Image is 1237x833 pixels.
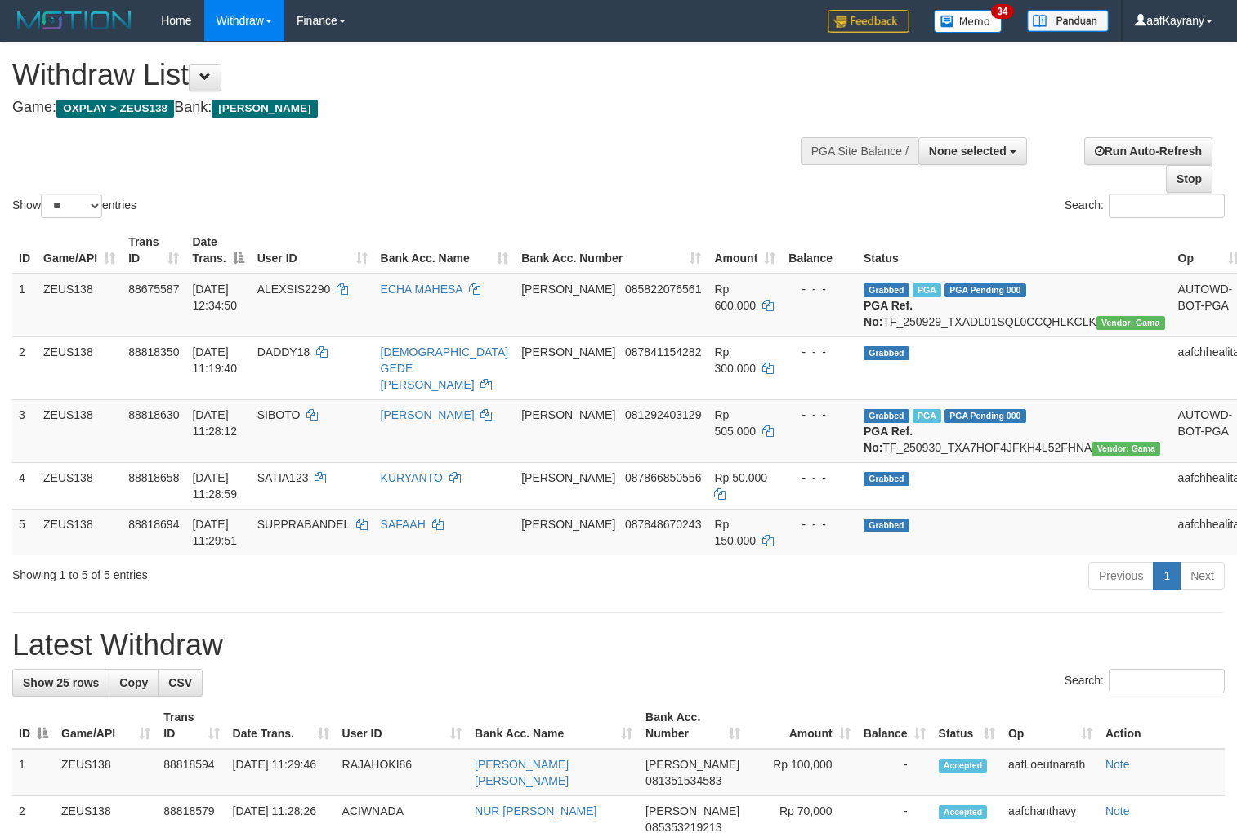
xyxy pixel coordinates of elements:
[708,227,782,274] th: Amount: activate to sort column ascending
[857,227,1172,274] th: Status
[157,749,226,796] td: 88818594
[257,345,310,359] span: DADDY18
[12,509,37,555] td: 5
[714,408,756,438] span: Rp 505.000
[336,702,469,749] th: User ID: activate to sort column ascending
[41,194,102,218] select: Showentries
[864,472,909,486] span: Grabbed
[1099,702,1225,749] th: Action
[119,676,148,689] span: Copy
[12,702,55,749] th: ID: activate to sort column descending
[1105,758,1130,771] a: Note
[991,4,1013,19] span: 34
[475,804,596,817] a: NUR [PERSON_NAME]
[381,345,509,391] a: [DEMOGRAPHIC_DATA] GEDE [PERSON_NAME]
[128,408,179,421] span: 88818630
[1166,165,1212,193] a: Stop
[913,283,941,297] span: Marked by aafpengsreynich
[788,470,851,486] div: - - -
[257,518,350,531] span: SUPPRABANDEL
[12,749,55,796] td: 1
[185,227,250,274] th: Date Trans.: activate to sort column descending
[747,702,857,749] th: Amount: activate to sort column ascending
[192,283,237,312] span: [DATE] 12:34:50
[828,10,909,33] img: Feedback.jpg
[12,100,808,116] h4: Game: Bank:
[381,471,443,484] a: KURYANTO
[1065,194,1225,218] label: Search:
[1065,669,1225,693] label: Search:
[521,518,615,531] span: [PERSON_NAME]
[625,518,701,531] span: Copy 087848670243 to clipboard
[625,345,701,359] span: Copy 087841154282 to clipboard
[37,509,122,555] td: ZEUS138
[109,669,159,697] a: Copy
[12,399,37,462] td: 3
[788,516,851,532] div: - - -
[12,8,136,33] img: MOTION_logo.png
[192,408,237,438] span: [DATE] 11:28:12
[1027,10,1109,32] img: panduan.png
[257,471,309,484] span: SATIA123
[857,274,1172,337] td: TF_250929_TXADL01SQL0CCQHLKCLK
[864,283,909,297] span: Grabbed
[128,283,179,296] span: 88675587
[645,804,739,817] span: [PERSON_NAME]
[37,274,122,337] td: ZEUS138
[521,283,615,296] span: [PERSON_NAME]
[374,227,516,274] th: Bank Acc. Name: activate to sort column ascending
[12,227,37,274] th: ID
[55,749,157,796] td: ZEUS138
[128,471,179,484] span: 88818658
[192,471,237,501] span: [DATE] 11:28:59
[918,137,1027,165] button: None selected
[857,399,1172,462] td: TF_250930_TXA7HOF4JFKH4L52FHNA
[788,407,851,423] div: - - -
[939,805,988,819] span: Accepted
[12,560,503,583] div: Showing 1 to 5 of 5 entries
[1002,702,1099,749] th: Op: activate to sort column ascending
[944,283,1026,297] span: PGA Pending
[788,281,851,297] div: - - -
[1153,562,1181,590] a: 1
[645,774,721,787] span: Copy 081351534583 to clipboard
[226,749,336,796] td: [DATE] 11:29:46
[192,345,237,375] span: [DATE] 11:19:40
[37,462,122,509] td: ZEUS138
[1180,562,1225,590] a: Next
[782,227,857,274] th: Balance
[714,283,756,312] span: Rp 600.000
[12,59,808,91] h1: Withdraw List
[857,749,932,796] td: -
[12,194,136,218] label: Show entries
[521,408,615,421] span: [PERSON_NAME]
[1002,749,1099,796] td: aafLoeutnarath
[645,758,739,771] span: [PERSON_NAME]
[515,227,708,274] th: Bank Acc. Number: activate to sort column ascending
[56,100,174,118] span: OXPLAY > ZEUS138
[251,227,374,274] th: User ID: activate to sort column ascending
[934,10,1003,33] img: Button%20Memo.svg
[12,274,37,337] td: 1
[381,518,426,531] a: SAFAAH
[158,669,203,697] a: CSV
[857,702,932,749] th: Balance: activate to sort column ascending
[192,518,237,547] span: [DATE] 11:29:51
[122,227,185,274] th: Trans ID: activate to sort column ascending
[913,409,941,423] span: Marked by aafpengsreynich
[55,702,157,749] th: Game/API: activate to sort column ascending
[1109,669,1225,693] input: Search:
[714,345,756,375] span: Rp 300.000
[929,145,1007,158] span: None selected
[381,283,462,296] a: ECHA MAHESA
[625,471,701,484] span: Copy 087866850556 to clipboard
[625,408,701,421] span: Copy 081292403129 to clipboard
[381,408,475,421] a: [PERSON_NAME]
[257,408,301,421] span: SIBOTO
[12,629,1225,661] h1: Latest Withdraw
[944,409,1026,423] span: PGA Pending
[747,749,857,796] td: Rp 100,000
[939,759,988,773] span: Accepted
[23,676,99,689] span: Show 25 rows
[37,399,122,462] td: ZEUS138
